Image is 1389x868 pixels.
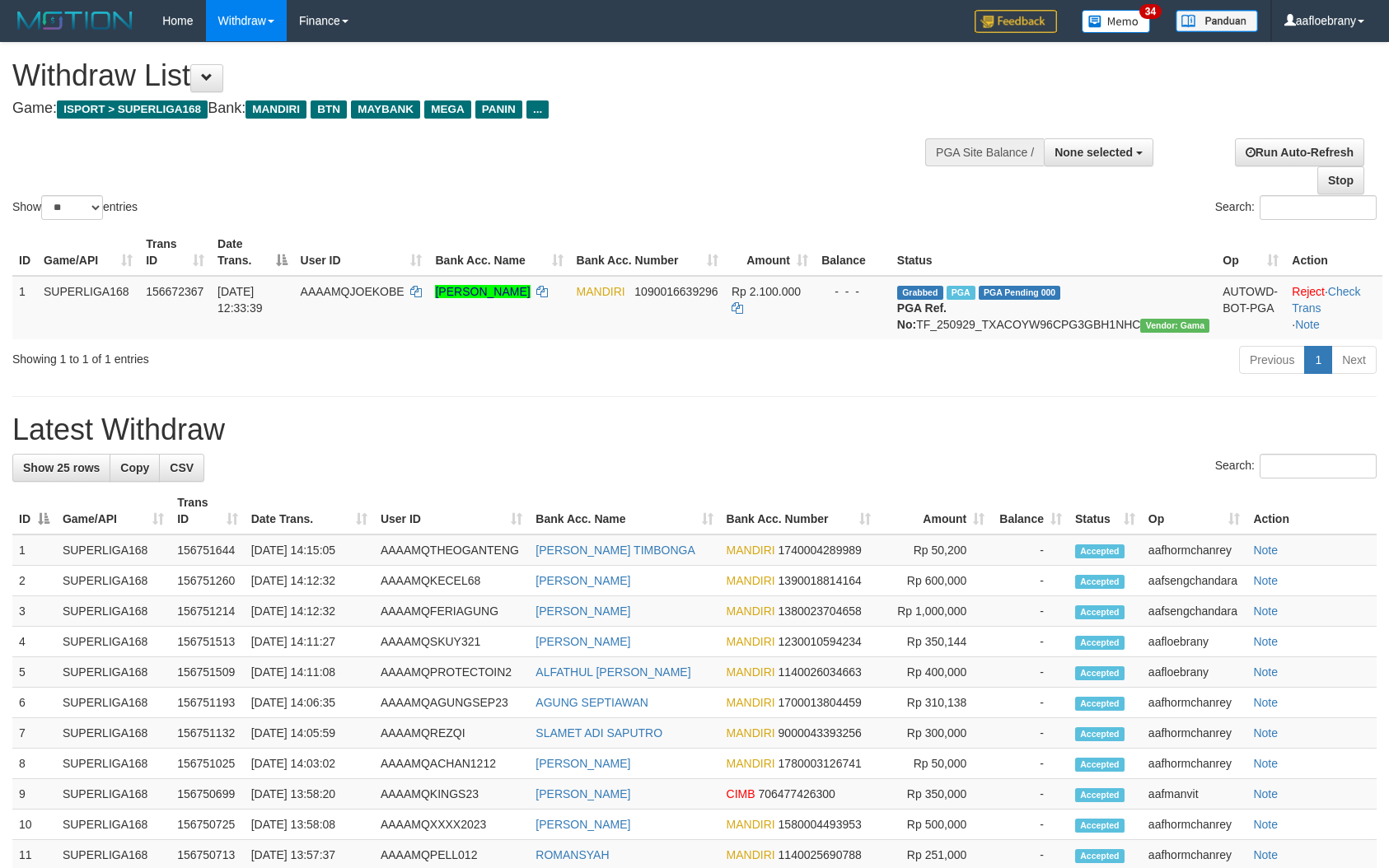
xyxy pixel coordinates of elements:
td: 156751214 [171,596,245,627]
span: Copy 1580004493953 to clipboard [779,818,862,831]
td: 3 [12,596,56,627]
td: 6 [12,688,56,718]
span: Accepted [1075,849,1125,863]
a: SLAMET ADI SAPUTRO [535,726,662,740]
span: MAYBANK [351,100,420,119]
a: Note [1253,665,1278,679]
a: Reject [1292,285,1325,298]
td: aafloebrany [1142,657,1247,688]
span: AAAAMQJOEKOBE [301,285,405,298]
div: Showing 1 to 1 of 1 entries [12,344,567,367]
a: Check Trans [1292,285,1360,315]
td: aafsengchandara [1142,596,1247,627]
span: Copy 1740004289989 to clipboard [779,544,862,557]
th: Status [891,229,1216,276]
th: Status: activate to sort column ascending [1069,488,1142,534]
a: Note [1253,848,1278,861]
a: [PERSON_NAME] [535,635,630,648]
td: 1 [12,276,37,339]
b: PGA Ref. No: [897,301,947,331]
span: Copy 1390018814164 to clipboard [779,574,862,587]
span: Copy 1090016639296 to clipboard [634,285,718,298]
a: ALFATHUL [PERSON_NAME] [535,665,690,679]
th: Balance [815,229,891,276]
span: MANDIRI [727,726,775,740]
span: MANDIRI [727,696,775,709]
td: [DATE] 14:11:08 [245,657,374,688]
span: MANDIRI [727,574,775,587]
span: Accepted [1075,575,1125,589]
td: 156751644 [171,534,245,566]
span: Accepted [1075,819,1125,833]
span: MANDIRI [727,604,775,618]
td: Rp 300,000 [877,718,991,749]
span: Marked by aafsengchandara [947,286,975,300]
span: MANDIRI [727,818,775,831]
td: aafhormchanrey [1142,810,1247,840]
th: Trans ID: activate to sort column ascending [139,229,211,276]
span: CIMB [727,787,755,800]
td: [DATE] 14:12:32 [245,566,374,596]
select: Showentries [41,195,103,220]
td: [DATE] 14:05:59 [245,718,374,749]
td: 156751509 [171,657,245,688]
span: Copy 1140025690788 to clipboard [779,848,862,861]
a: AGUNG SEPTIAWAN [535,696,648,709]
span: Vendor URL: https://trx31.1velocity.biz [1140,319,1209,333]
a: Previous [1239,346,1305,374]
td: 5 [12,657,56,688]
td: 156750725 [171,810,245,840]
td: aafhormchanrey [1142,749,1247,779]
a: [PERSON_NAME] [535,574,630,587]
td: AAAAMQXXXX2023 [374,810,529,840]
th: Action [1246,488,1377,534]
a: Note [1253,818,1278,831]
img: Feedback.jpg [975,10,1057,33]
span: MANDIRI [727,544,775,557]
td: [DATE] 14:03:02 [245,749,374,779]
a: [PERSON_NAME] [535,757,630,770]
td: - [991,779,1069,810]
td: AAAAMQACHAN1212 [374,749,529,779]
span: ISPORT > SUPERLIGA168 [57,100,208,119]
td: [DATE] 13:58:08 [245,810,374,840]
span: MANDIRI [727,848,775,861]
td: - [991,596,1069,627]
span: Copy 1380023704658 to clipboard [779,604,862,618]
th: Date Trans.: activate to sort column ascending [245,488,374,534]
td: aafloebrany [1142,627,1247,657]
td: [DATE] 14:15:05 [245,534,374,566]
h4: Game: Bank: [12,100,910,117]
a: Note [1253,635,1278,648]
div: - - - [821,283,884,300]
td: SUPERLIGA168 [56,566,171,596]
th: Amount: activate to sort column ascending [725,229,815,276]
td: AAAAMQSKUY321 [374,627,529,657]
td: 156751260 [171,566,245,596]
span: Accepted [1075,788,1125,802]
td: AAAAMQTHEOGANTENG [374,534,529,566]
th: Balance: activate to sort column ascending [991,488,1069,534]
span: Copy 9000043393256 to clipboard [779,726,862,740]
td: Rp 400,000 [877,657,991,688]
h1: Withdraw List [12,59,910,92]
span: Copy 1140026034663 to clipboard [779,665,862,679]
td: Rp 600,000 [877,566,991,596]
a: Note [1253,696,1278,709]
td: 156751132 [171,718,245,749]
th: Op: activate to sort column ascending [1216,229,1285,276]
a: ROMANSYAH [535,848,609,861]
td: Rp 1,000,000 [877,596,991,627]
span: Copy 1700013804459 to clipboard [779,696,862,709]
td: AAAAMQAGUNGSEP23 [374,688,529,718]
td: SUPERLIGA168 [56,810,171,840]
a: [PERSON_NAME] TIMBONGA [535,544,694,557]
span: 156672367 [146,285,203,298]
span: [DATE] 12:33:39 [217,285,263,315]
th: Game/API: activate to sort column ascending [37,229,139,276]
span: 34 [1139,4,1162,19]
th: Bank Acc. Number: activate to sort column ascending [570,229,725,276]
td: SUPERLIGA168 [56,688,171,718]
td: [DATE] 14:06:35 [245,688,374,718]
td: Rp 310,138 [877,688,991,718]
